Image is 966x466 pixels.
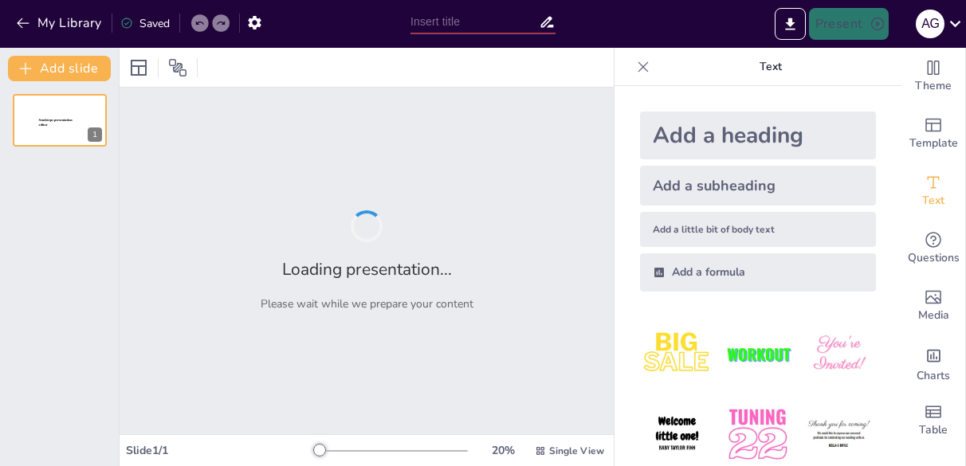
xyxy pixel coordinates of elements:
span: Table [919,421,948,439]
div: 20 % [484,443,522,458]
div: Layout [126,55,151,80]
span: Media [918,307,949,324]
p: Text [656,48,885,86]
div: Add a little bit of body text [640,212,876,247]
span: Single View [549,444,604,457]
button: My Library [12,10,108,36]
span: Text [922,192,944,210]
button: Present [809,8,889,40]
div: 1 [13,94,107,147]
div: Change the overall theme [901,48,965,105]
div: Slide 1 / 1 [126,443,315,458]
div: Add text boxes [901,163,965,220]
span: Charts [917,367,950,385]
div: Add a heading [640,112,876,159]
img: 3.jpeg [802,317,876,391]
span: Position [168,58,187,77]
span: Sendsteps presentation editor [39,119,73,127]
div: Get real-time input from your audience [901,220,965,277]
div: Add a table [901,392,965,449]
button: A G [916,8,944,40]
div: Add a formula [640,253,876,292]
button: Export to PowerPoint [775,8,806,40]
div: Saved [120,16,170,31]
div: Add a subheading [640,166,876,206]
span: Questions [908,249,960,267]
div: Add ready made slides [901,105,965,163]
div: Add images, graphics, shapes or video [901,277,965,335]
div: 1 [88,127,102,142]
h2: Loading presentation... [282,258,452,280]
div: A G [916,10,944,38]
button: Add slide [8,56,111,81]
input: Insert title [410,10,539,33]
div: Add charts and graphs [901,335,965,392]
span: Theme [915,77,952,95]
img: 1.jpeg [640,317,714,391]
p: Please wait while we prepare your content [261,296,473,311]
span: Template [909,135,958,152]
img: 2.jpeg [721,317,795,391]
